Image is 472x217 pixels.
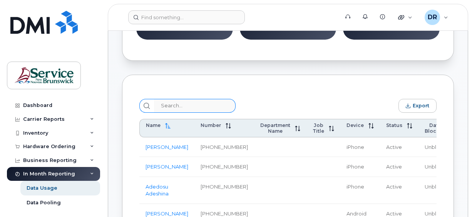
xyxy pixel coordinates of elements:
input: Find something... [128,10,245,24]
span: Device [346,122,364,128]
a: [PERSON_NAME] [146,164,188,170]
td: Unblocked [418,157,462,177]
td: Active [380,157,418,177]
td: iPhone [340,137,380,157]
a: Adedosu Adeshina [146,184,169,197]
span: Data Blocked [425,122,446,134]
div: Quicklinks [393,10,418,25]
td: Unblocked [418,177,462,204]
span: Name [146,122,161,128]
span: Number [201,122,221,128]
span: Job Title [313,122,324,134]
span: Export [413,103,429,108]
td: iPhone [340,177,380,204]
td: Active [380,137,418,157]
span: Status [386,122,402,128]
span: DR [428,13,437,22]
span: Department Name [260,122,290,134]
td: [PHONE_NUMBER] [194,157,254,177]
a: [PERSON_NAME] [146,144,188,150]
td: Unblocked [418,137,462,157]
td: iPhone [340,157,380,177]
div: Desjardins, Rachel (DTI/MTI) [419,10,454,25]
input: Search... [154,99,236,113]
button: Export [398,99,437,113]
td: [PHONE_NUMBER] [194,177,254,204]
td: Active [380,177,418,204]
td: [PHONE_NUMBER] [194,137,254,157]
a: [PERSON_NAME] [146,210,188,217]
